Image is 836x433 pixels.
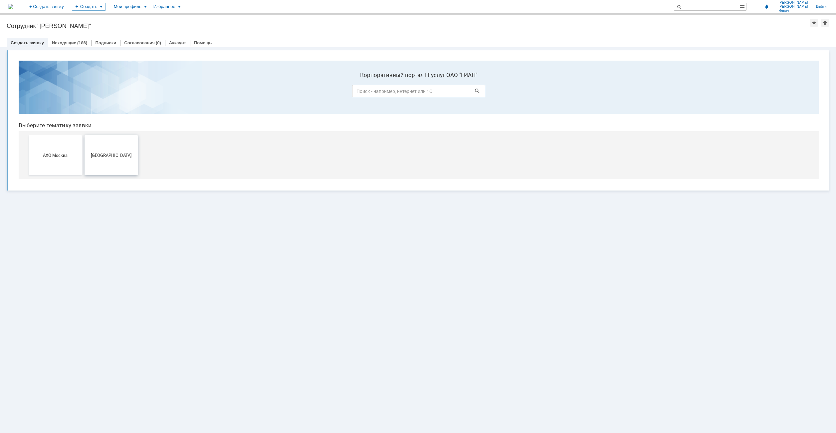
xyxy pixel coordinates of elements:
[7,23,810,29] div: Сотрудник "[PERSON_NAME]"
[15,80,69,120] button: АХО Москва
[77,40,87,45] div: (186)
[821,19,829,27] div: Сделать домашней страницей
[778,9,808,13] span: Ильич
[156,40,161,45] div: (0)
[339,30,472,42] input: Поиск - например, интернет или 1С
[11,40,44,45] a: Создать заявку
[71,80,124,120] button: [GEOGRAPHIC_DATA]
[124,40,155,45] a: Согласования
[169,40,186,45] a: Аккаунт
[73,97,122,102] span: [GEOGRAPHIC_DATA]
[95,40,116,45] a: Подписки
[8,4,13,9] a: Перейти на домашнюю страницу
[778,5,808,9] span: [PERSON_NAME]
[339,16,472,23] label: Корпоративный портал IT-услуг ОАО "ГИАП"
[52,40,76,45] a: Исходящие
[810,19,818,27] div: Добавить в избранное
[5,67,805,73] header: Выберите тематику заявки
[17,97,67,102] span: АХО Москва
[8,4,13,9] img: logo
[778,1,808,5] span: [PERSON_NAME]
[739,3,746,9] span: Расширенный поиск
[72,3,106,11] div: Создать
[194,40,212,45] a: Помощь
